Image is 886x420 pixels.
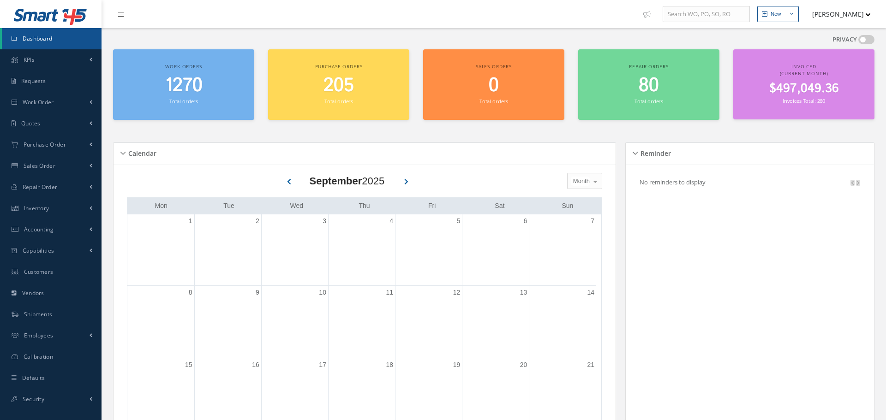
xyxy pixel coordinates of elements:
h5: Calendar [126,147,156,158]
span: Employees [24,331,54,339]
td: September 7, 2025 [529,214,596,286]
a: September 16, 2025 [250,358,261,372]
div: 2025 [310,173,385,189]
a: September 3, 2025 [321,214,328,228]
span: Customers [24,268,54,276]
a: September 6, 2025 [522,214,529,228]
td: September 5, 2025 [395,214,462,286]
a: Tuesday [221,200,236,212]
a: September 15, 2025 [183,358,194,372]
a: September 21, 2025 [585,358,596,372]
a: September 4, 2025 [388,214,395,228]
button: [PERSON_NAME] [803,5,871,23]
span: Requests [21,77,46,85]
button: New [757,6,799,22]
a: Monday [153,200,169,212]
span: Capabilities [23,247,54,254]
a: September 18, 2025 [384,358,395,372]
a: September 9, 2025 [254,286,261,299]
input: Search WO, PO, SO, RO [663,6,750,23]
a: September 14, 2025 [585,286,596,299]
a: Repair orders 80 Total orders [578,49,719,120]
small: Total orders [479,98,508,105]
a: Sunday [560,200,575,212]
small: Invoices Total: 260 [783,97,825,104]
h5: Reminder [638,147,671,158]
a: September 13, 2025 [518,286,529,299]
td: September 13, 2025 [462,285,529,358]
td: September 11, 2025 [328,285,395,358]
span: KPIs [24,56,35,64]
a: Sales orders 0 Total orders [423,49,564,120]
a: Dashboard [2,28,102,49]
div: New [771,10,781,18]
span: Work orders [165,63,202,70]
a: September 2, 2025 [254,214,261,228]
span: Dashboard [23,35,53,42]
span: Accounting [24,225,54,233]
span: Shipments [24,310,53,318]
td: September 9, 2025 [194,285,261,358]
a: September 1, 2025 [187,214,194,228]
span: Purchase Order [24,141,66,148]
small: Total orders [635,98,663,105]
span: Sales orders [476,63,512,70]
a: September 8, 2025 [187,286,194,299]
span: Quotes [21,119,41,127]
span: 80 [639,72,659,99]
a: September 17, 2025 [317,358,328,372]
span: $497,049.36 [769,80,839,98]
span: Invoiced [791,63,816,70]
span: 1270 [165,72,203,99]
td: September 8, 2025 [127,285,194,358]
span: (Current Month) [780,70,828,77]
span: Calibration [24,353,53,361]
a: Purchase orders 205 Total orders [268,49,409,120]
a: September 12, 2025 [451,286,462,299]
span: Security [23,395,44,403]
a: September 19, 2025 [451,358,462,372]
a: September 10, 2025 [317,286,328,299]
td: September 10, 2025 [261,285,328,358]
span: Month [571,177,590,186]
span: 0 [489,72,499,99]
p: No reminders to display [640,178,706,186]
td: September 3, 2025 [261,214,328,286]
a: Saturday [493,200,506,212]
td: September 2, 2025 [194,214,261,286]
span: Vendors [22,289,44,297]
td: September 4, 2025 [328,214,395,286]
span: Sales Order [24,162,55,170]
span: Work Order [23,98,54,106]
a: Wednesday [288,200,305,212]
a: September 20, 2025 [518,358,529,372]
label: PRIVACY [832,35,857,44]
a: Work orders 1270 Total orders [113,49,254,120]
small: Total orders [324,98,353,105]
small: Total orders [169,98,198,105]
a: Invoiced (Current Month) $497,049.36 Invoices Total: 260 [733,49,874,119]
span: 205 [323,72,354,99]
a: September 7, 2025 [589,214,596,228]
a: Friday [426,200,437,212]
span: Repair Order [23,183,58,191]
td: September 1, 2025 [127,214,194,286]
a: September 11, 2025 [384,286,395,299]
span: Inventory [24,204,49,212]
td: September 14, 2025 [529,285,596,358]
a: September 5, 2025 [455,214,462,228]
td: September 12, 2025 [395,285,462,358]
span: Defaults [22,374,45,382]
span: Purchase orders [315,63,363,70]
b: September [310,175,362,187]
td: September 6, 2025 [462,214,529,286]
span: Repair orders [629,63,668,70]
a: Thursday [357,200,371,212]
